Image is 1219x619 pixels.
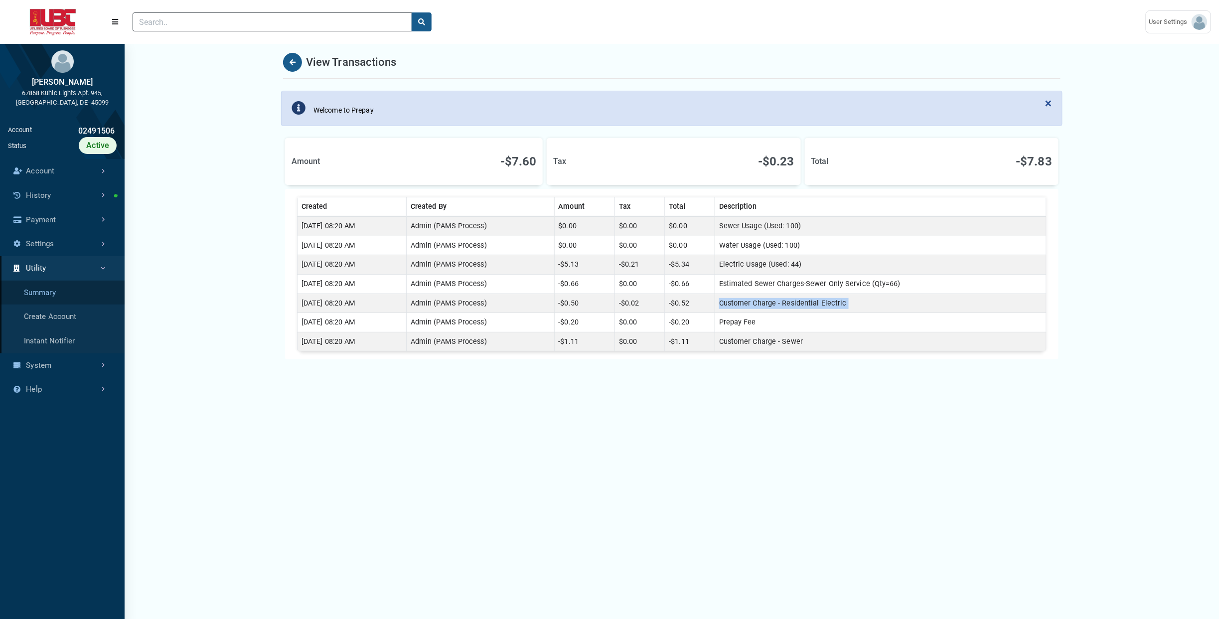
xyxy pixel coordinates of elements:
td: Prepay Fee [715,313,1046,332]
img: ALTSK Logo [8,9,98,35]
td: [DATE] 08:20 AM [298,216,407,236]
td: Admin (PAMS Process) [406,294,554,313]
td: [DATE] 08:20 AM [298,294,407,313]
div: Status [8,141,27,151]
span: User Settings [1149,17,1192,27]
th: Description [715,197,1046,216]
h2: Amount [292,155,410,167]
td: [DATE] 08:20 AM [298,313,407,332]
td: -$0.52 [665,294,715,313]
td: [DATE] 08:20 AM [298,255,407,275]
td: Customer Charge - Sewer [715,332,1046,351]
td: Electric Usage (Used: 44) [715,255,1046,275]
td: Customer Charge - Residential Electric [715,294,1046,313]
td: $0.00 [614,275,665,294]
td: Admin (PAMS Process) [406,236,554,255]
td: $0.00 [614,313,665,332]
td: [DATE] 08:20 AM [298,332,407,351]
td: -$0.50 [554,294,614,313]
td: Admin (PAMS Process) [406,255,554,275]
td: [DATE] 08:20 AM [298,236,407,255]
td: $0.00 [554,236,614,255]
td: -$0.66 [554,275,614,294]
button: Back [283,53,302,72]
div: -$0.23 [662,153,794,170]
th: Amount [554,197,614,216]
td: -$0.21 [614,255,665,275]
td: -$0.66 [665,275,715,294]
span: × [1046,96,1052,110]
td: $0.00 [554,216,614,236]
td: Estimated Sewer Charges-Sewer Only Service (Qty=66) [715,275,1046,294]
td: Sewer Usage (Used: 100) [715,216,1046,236]
td: [DATE] 08:20 AM [298,275,407,294]
td: -$5.34 [665,255,715,275]
div: -$7.60 [410,153,536,170]
td: -$0.20 [665,313,715,332]
th: Total [665,197,715,216]
td: Admin (PAMS Process) [406,216,554,236]
th: Tax [614,197,665,216]
td: Admin (PAMS Process) [406,332,554,351]
td: -$0.02 [614,294,665,313]
td: -$0.20 [554,313,614,332]
button: Menu [106,13,125,31]
div: Active [79,137,117,154]
h1: View Transactions [306,54,397,70]
div: Welcome to Prepay [313,105,374,116]
th: Created By [406,197,554,216]
td: $0.00 [614,216,665,236]
h2: Total [811,155,922,167]
td: $0.00 [614,236,665,255]
div: 67868 Kuhic Lights Apt. 945, [GEOGRAPHIC_DATA], DE- 45099 [8,88,117,107]
td: Water Usage (Used: 100) [715,236,1046,255]
td: $0.00 [665,236,715,255]
button: search [412,12,432,31]
td: $0.00 [665,216,715,236]
div: Account [8,125,32,137]
td: Admin (PAMS Process) [406,313,554,332]
td: Admin (PAMS Process) [406,275,554,294]
td: $0.00 [614,332,665,351]
div: -$7.83 [922,153,1052,170]
div: [PERSON_NAME] [8,76,117,88]
a: User Settings [1146,10,1211,33]
td: -$1.11 [554,332,614,351]
th: Created [298,197,407,216]
input: Search [133,12,412,31]
td: -$1.11 [665,332,715,351]
h2: Tax [553,155,662,167]
td: -$5.13 [554,255,614,275]
button: Close [1036,91,1062,115]
div: 02491506 [32,125,117,137]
